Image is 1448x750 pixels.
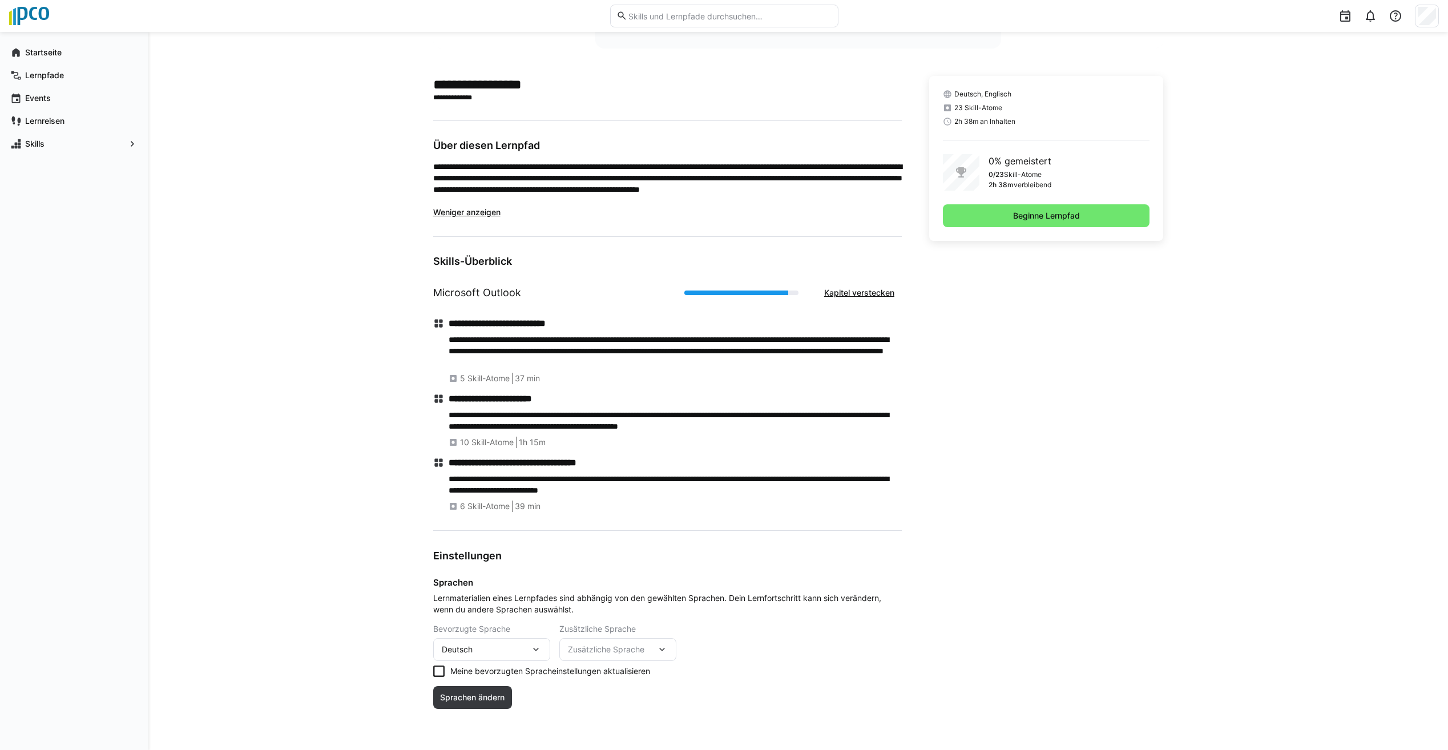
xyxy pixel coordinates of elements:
span: Beginne Lernpfad [1011,210,1082,221]
span: Sprachen ändern [438,692,506,703]
span: Kapitel verstecken [822,287,896,299]
span: 2h 38m an Inhalten [954,117,1015,126]
span: 5 Skill-Atome [460,373,510,384]
p: 0/23 [989,170,1004,179]
span: Zusätzliche Sprache [568,644,656,655]
p: Skill-Atome [1004,170,1042,179]
p: 0% gemeistert [989,154,1051,168]
span: 10 Skill-Atome [460,437,514,448]
span: Weniger anzeigen [433,207,501,217]
span: Deutsch, Englisch [954,90,1011,99]
span: 37 min [515,373,540,384]
span: 23 Skill-Atome [954,103,1002,112]
button: Beginne Lernpfad [943,204,1150,227]
h3: Einstellungen [433,549,902,562]
h4: Sprachen [433,577,902,588]
span: Lernmaterialien eines Lernpfades sind abhängig von den gewählten Sprachen. Dein Lernfortschritt k... [433,592,902,615]
h3: Über diesen Lernpfad [433,139,902,152]
span: 1h 15m [519,437,546,448]
span: Bevorzugte Sprache [433,624,510,634]
button: Sprachen ändern [433,686,513,709]
h3: Skills-Überblick [433,255,902,268]
button: Kapitel verstecken [817,281,902,304]
span: Deutsch [442,644,473,655]
span: 39 min [515,501,541,512]
h1: Microsoft Outlook [433,285,521,300]
eds-checkbox: Meine bevorzugten Spracheinstellungen aktualisieren [433,666,902,677]
span: Zusätzliche Sprache [559,624,636,634]
input: Skills und Lernpfade durchsuchen… [627,11,832,21]
p: 2h 38m [989,180,1014,189]
p: verbleibend [1014,180,1051,189]
span: 6 Skill-Atome [460,501,510,512]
